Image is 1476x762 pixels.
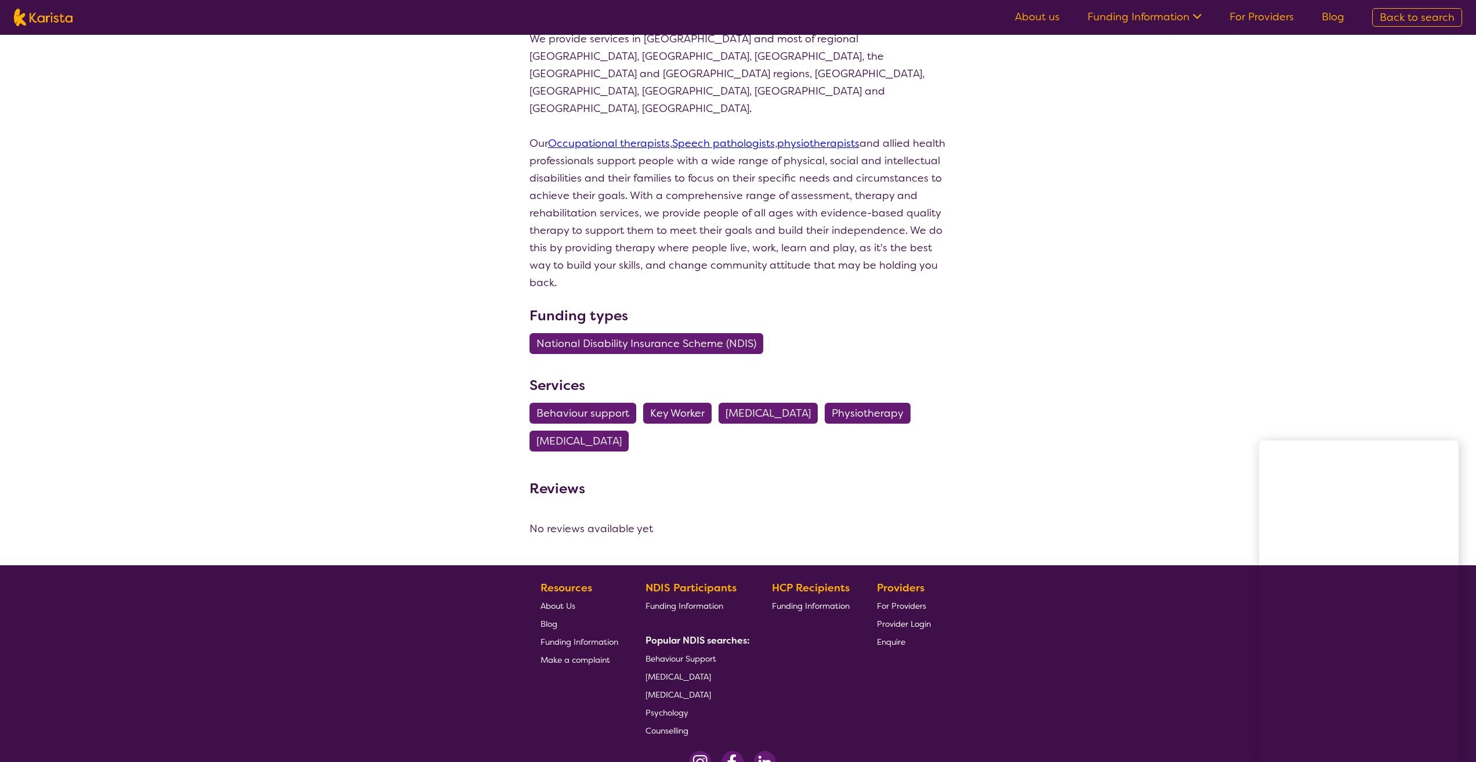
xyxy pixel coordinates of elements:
a: Back to search [1372,8,1462,27]
span: Provider Login [877,619,931,629]
a: Funding Information [1087,10,1202,24]
a: Behaviour Support [645,649,745,667]
span: Counselling [645,725,688,736]
span: Enquire [877,637,905,647]
b: Resources [541,581,592,595]
b: Providers [877,581,924,595]
span: About Us [541,601,575,611]
span: For Providers [877,601,926,611]
h3: Reviews [530,472,585,499]
a: Funding Information [541,633,618,651]
a: [MEDICAL_DATA] [719,406,825,420]
span: [MEDICAL_DATA] [726,403,811,424]
a: [MEDICAL_DATA] [645,667,745,685]
p: We provide services in [GEOGRAPHIC_DATA] and most of regional [GEOGRAPHIC_DATA], [GEOGRAPHIC_DATA... [530,30,947,117]
a: Enquire [877,633,931,651]
span: Physiotherapy [832,403,904,424]
span: [MEDICAL_DATA] [645,671,711,682]
img: Karista logo [14,9,72,26]
a: Blog [1322,10,1344,24]
span: [MEDICAL_DATA] [536,431,622,452]
a: Counselling [645,721,745,739]
a: Make a complaint [541,651,618,669]
a: About us [1015,10,1060,24]
a: Key Worker [643,406,719,420]
a: Physiotherapy [825,406,917,420]
a: Behaviour support [530,406,643,420]
span: Psychology [645,707,688,718]
h3: Funding types [530,305,947,326]
a: Occupational therapists [548,136,670,150]
a: Funding Information [645,597,745,615]
h3: Services [530,375,947,396]
a: [MEDICAL_DATA] [645,685,745,703]
a: Speech pathologists [672,136,775,150]
span: Back to search [1380,10,1455,24]
span: Behaviour Support [645,653,716,664]
span: Behaviour support [536,403,629,424]
a: National Disability Insurance Scheme (NDIS) [530,337,770,351]
a: Psychology [645,703,745,721]
a: About Us [541,597,618,615]
span: Funding Information [772,601,850,611]
a: For Providers [877,597,931,615]
a: For Providers [1230,10,1294,24]
b: HCP Recipients [772,581,850,595]
iframe: Chat Window [1259,440,1459,762]
span: Funding Information [541,637,618,647]
span: National Disability Insurance Scheme (NDIS) [536,333,756,354]
a: physiotherapists [777,136,860,150]
p: Our , , and allied health professionals support people with a wide range of physical, social and ... [530,135,947,291]
b: Popular NDIS searches: [645,634,750,647]
a: Provider Login [877,615,931,633]
span: Blog [541,619,557,629]
a: Funding Information [772,597,850,615]
span: [MEDICAL_DATA] [645,689,711,700]
a: [MEDICAL_DATA] [530,434,636,448]
span: Key Worker [650,403,705,424]
a: Blog [541,615,618,633]
div: No reviews available yet [530,520,947,537]
span: Make a complaint [541,655,610,665]
b: NDIS Participants [645,581,737,595]
span: Funding Information [645,601,723,611]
